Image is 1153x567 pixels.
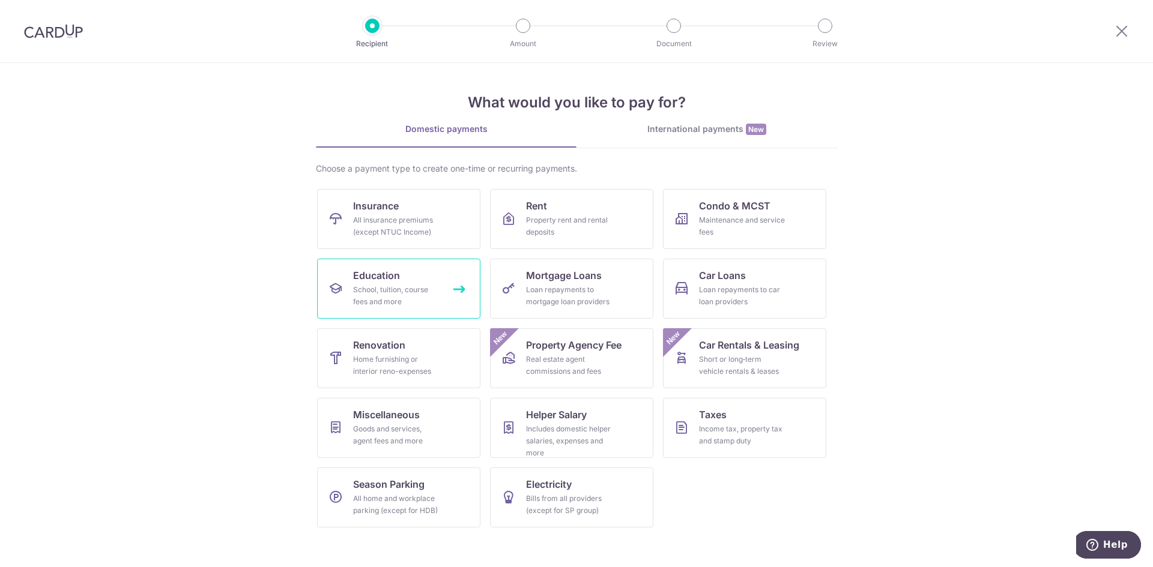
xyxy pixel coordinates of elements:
p: Amount [479,38,567,50]
span: Taxes [699,407,727,422]
span: Help [27,8,52,19]
span: Car Loans [699,268,746,283]
p: Document [629,38,718,50]
a: RenovationHome furnishing or interior reno-expenses [317,328,480,388]
div: Home furnishing or interior reno-expenses [353,353,440,377]
span: New [664,328,683,348]
a: Car LoansLoan repayments to car loan providers [663,259,826,319]
a: MiscellaneousGoods and services, agent fees and more [317,398,480,458]
img: CardUp [24,24,83,38]
div: Includes domestic helper salaries, expenses and more [526,423,613,459]
a: ElectricityBills from all providers (except for SP group) [490,467,653,527]
div: Goods and services, agent fees and more [353,423,440,447]
a: Car Rentals & LeasingShort or long‑term vehicle rentals & leasesNew [663,328,826,388]
a: InsuranceAll insurance premiums (except NTUC Income) [317,189,480,249]
span: Miscellaneous [353,407,420,422]
span: Helper Salary [526,407,587,422]
span: New [746,124,766,135]
span: Renovation [353,338,405,352]
div: Maintenance and service fees [699,214,785,238]
a: EducationSchool, tuition, course fees and more [317,259,480,319]
iframe: Opens a widget where you can find more information [1076,531,1141,561]
span: Property Agency Fee [526,338,622,352]
div: All insurance premiums (except NTUC Income) [353,214,440,238]
div: Real estate agent commissions and fees [526,353,613,377]
span: Insurance [353,199,399,213]
div: Short or long‑term vehicle rentals & leases [699,353,785,377]
span: New [491,328,510,348]
div: Bills from all providers (except for SP group) [526,493,613,517]
div: Income tax, property tax and stamp duty [699,423,785,447]
span: Car Rentals & Leasing [699,338,799,352]
div: Loan repayments to mortgage loan providers [526,284,613,308]
div: Choose a payment type to create one-time or recurring payments. [316,163,837,175]
a: Mortgage LoansLoan repayments to mortgage loan providers [490,259,653,319]
p: Review [781,38,870,50]
span: Mortgage Loans [526,268,602,283]
a: TaxesIncome tax, property tax and stamp duty [663,398,826,458]
div: All home and workplace parking (except for HDB) [353,493,440,517]
a: Helper SalaryIncludes domestic helper salaries, expenses and more [490,398,653,458]
span: Electricity [526,477,572,491]
span: Season Parking [353,477,425,491]
span: Rent [526,199,547,213]
span: Condo & MCST [699,199,770,213]
h4: What would you like to pay for? [316,92,837,113]
div: Domestic payments [316,123,576,135]
p: Recipient [328,38,417,50]
a: Condo & MCSTMaintenance and service fees [663,189,826,249]
a: RentProperty rent and rental deposits [490,189,653,249]
div: Property rent and rental deposits [526,214,613,238]
div: International payments [576,123,837,136]
div: School, tuition, course fees and more [353,284,440,308]
a: Season ParkingAll home and workplace parking (except for HDB) [317,467,480,527]
div: Loan repayments to car loan providers [699,284,785,308]
span: Education [353,268,400,283]
a: Property Agency FeeReal estate agent commissions and feesNew [490,328,653,388]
